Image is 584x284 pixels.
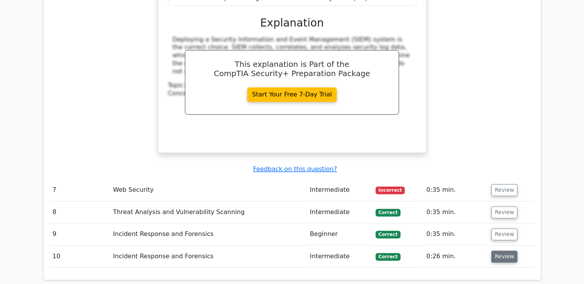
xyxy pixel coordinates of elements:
[110,179,307,201] td: Web Security
[376,253,401,261] span: Correct
[491,251,517,262] button: Review
[307,179,372,201] td: Intermediate
[423,201,488,223] td: 0:35 min.
[173,36,412,76] div: Deploying a Security Information and Event Management (SIEM) system is the correct choice. SIEM c...
[110,201,307,223] td: Threat Analysis and Vulnerability Scanning
[376,209,401,216] span: Correct
[173,17,412,30] h3: Explanation
[50,179,110,201] td: 7
[307,246,372,267] td: Intermediate
[50,223,110,245] td: 9
[110,223,307,245] td: Incident Response and Forensics
[491,228,517,240] button: Review
[253,165,337,173] a: Feedback on this question?
[50,246,110,267] td: 10
[168,81,416,90] div: Topic:
[423,179,488,201] td: 0:35 min.
[247,87,337,102] a: Start Your Free 7-Day Trial
[307,201,372,223] td: Intermediate
[376,231,401,238] span: Correct
[376,186,405,194] span: Incorrect
[110,246,307,267] td: Incident Response and Forensics
[491,184,517,196] button: Review
[50,201,110,223] td: 8
[168,90,416,98] div: Concept:
[423,223,488,245] td: 0:35 min.
[423,246,488,267] td: 0:26 min.
[491,206,517,218] button: Review
[307,223,372,245] td: Beginner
